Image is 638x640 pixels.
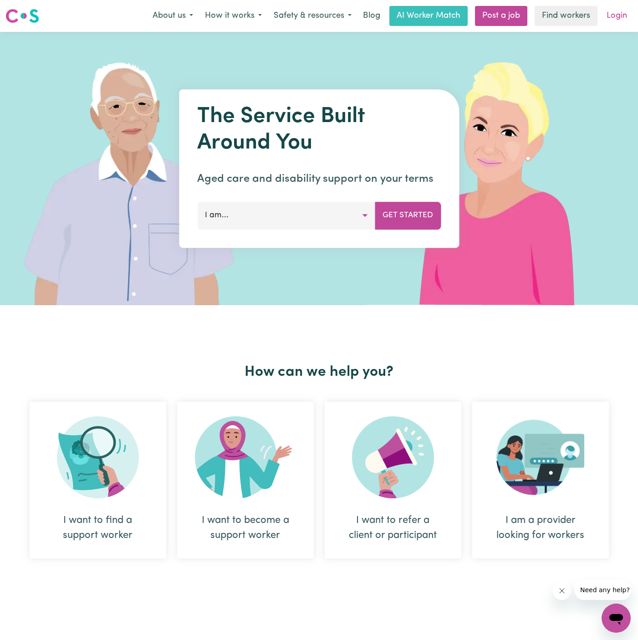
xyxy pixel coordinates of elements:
[197,202,375,229] button: I am...
[268,6,357,26] button: Safety & resources
[494,513,587,543] div: I am a provider looking for workers
[553,582,571,600] iframe: Close message
[347,513,439,543] div: I want to refer a client or participant
[496,416,585,498] img: Provider
[535,6,597,26] a: Find workers
[601,6,633,26] a: Login
[352,416,434,498] img: Refer
[5,8,39,24] img: Careseekers logo
[177,402,314,558] div: I want to become a support worker
[389,6,468,26] a: AI Worker Match
[602,604,631,633] iframe: Button to launch messaging window
[195,416,296,498] img: Become Worker
[197,104,441,156] h1: The Service Built Around You
[5,5,39,26] a: Careseekers logo
[199,513,292,543] div: I want to become a support worker
[199,6,268,26] button: How it works
[472,402,609,558] div: I am a provider looking for workers
[51,513,144,543] div: I want to find a support worker
[375,202,441,229] button: Get Started
[357,6,386,26] a: Blog
[475,6,527,26] a: Post a job
[30,402,166,558] div: I want to find a support worker
[147,6,199,26] button: About us
[575,580,631,600] iframe: Message from company
[57,416,139,498] img: Search
[197,171,441,187] p: Aged care and disability support on your terms
[325,402,461,558] div: I want to refer a client or participant
[24,364,614,381] h2: How can we help you?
